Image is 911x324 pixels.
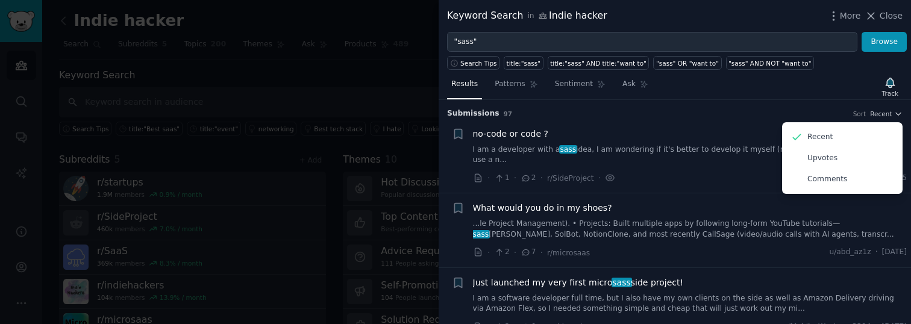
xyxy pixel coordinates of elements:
[473,276,684,289] span: Just launched my very first micro side project!
[514,172,516,184] span: ·
[840,10,861,22] span: More
[612,278,632,287] span: sass
[880,10,903,22] span: Close
[807,132,833,143] p: Recent
[882,247,907,258] span: [DATE]
[870,110,903,118] button: Recent
[473,293,907,314] a: I am a software developer full time, but I also have my own clients on the side as well as Amazon...
[726,56,815,70] a: "sass" AND NOT "want to"
[559,145,577,154] span: sass
[862,32,907,52] button: Browse
[555,79,593,90] span: Sentiment
[451,79,478,90] span: Results
[521,247,536,258] span: 7
[548,56,650,70] a: title:"sass" AND title:"want to"
[494,173,509,184] span: 1
[473,145,907,166] a: I am a developer with asassidea, I am wondering if it's better to develop it myself (node/vue/sup...
[495,79,525,90] span: Patterns
[540,172,543,184] span: ·
[447,108,499,119] span: Submission s
[490,75,542,99] a: Patterns
[473,202,612,214] a: What would you do in my shoes?
[447,8,607,23] div: Keyword Search Indie hacker
[551,75,610,99] a: Sentiment
[656,59,719,67] div: "sass" OR "want to"
[853,110,866,118] div: Sort
[653,56,721,70] a: "sass" OR "want to"
[870,110,892,118] span: Recent
[504,110,513,117] span: 97
[550,59,646,67] div: title:"sass" AND title:"want to"
[622,79,636,90] span: Ask
[447,56,499,70] button: Search Tips
[878,74,903,99] button: Track
[618,75,653,99] a: Ask
[547,249,590,257] span: r/microsaas
[875,247,878,258] span: ·
[728,59,812,67] div: "sass" AND NOT "want to"
[547,174,594,182] span: r/SideProject
[473,276,684,289] a: Just launched my very first microsassside project!
[473,219,907,240] a: ...le Project Management). • Projects: Built multiple apps by following long-form YouTube tutoria...
[504,56,543,70] a: title:"sass"
[487,246,490,259] span: ·
[827,10,861,22] button: More
[807,153,837,164] p: Upvotes
[807,174,847,185] p: Comments
[882,89,898,98] div: Track
[598,172,601,184] span: ·
[447,32,857,52] input: Try a keyword related to your business
[514,246,516,259] span: ·
[487,172,490,184] span: ·
[540,246,543,259] span: ·
[494,247,509,258] span: 2
[473,128,548,140] a: no-code or code ?
[447,75,482,99] a: Results
[460,59,497,67] span: Search Tips
[507,59,541,67] div: title:"sass"
[521,173,536,184] span: 2
[865,10,903,22] button: Close
[527,11,534,22] span: in
[829,247,871,258] span: u/abd_az1z
[472,230,490,238] span: sass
